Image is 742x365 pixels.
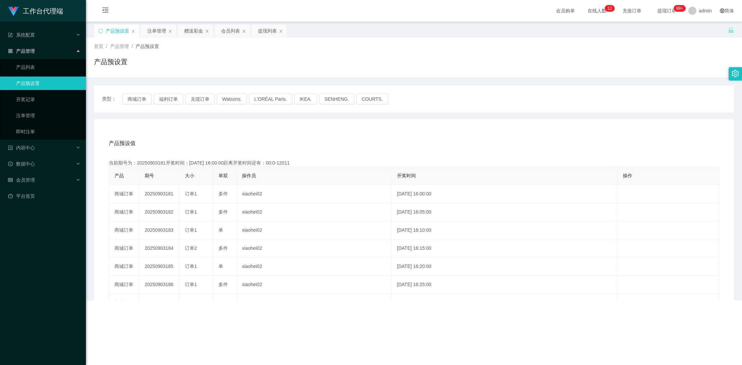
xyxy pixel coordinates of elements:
[237,258,392,276] td: xiaohei02
[8,178,13,182] i: 图标: table
[16,125,81,138] a: 即时注单
[139,258,180,276] td: 20250903185
[98,29,103,33] i: 图标: sync
[185,209,197,215] span: 订单1
[94,0,117,22] i: 图标: menu-fold
[8,7,19,16] img: logo.9652507e.png
[185,173,194,178] span: 大小
[109,276,139,294] td: 商城订单
[356,94,388,104] button: COURTS.
[237,239,392,258] td: xiaohei02
[109,185,139,203] td: 商城订单
[91,285,737,292] div: 2021
[294,94,317,104] button: IKEA.
[16,93,81,106] a: 开奖记录
[605,5,614,12] sup: 12
[23,0,63,22] h1: 工作台代理端
[392,221,617,239] td: [DATE] 16:10:00
[139,294,180,312] td: 20250903187
[106,25,129,37] div: 产品预设置
[109,258,139,276] td: 商城订单
[8,145,35,150] span: 内容中心
[218,300,223,305] span: 单
[114,173,124,178] span: 产品
[16,77,81,90] a: 产品预设置
[584,8,610,13] span: 在线人数
[607,5,610,12] p: 1
[221,25,240,37] div: 会员列表
[623,173,632,178] span: 操作
[237,294,392,312] td: xiaohei02
[279,29,283,33] i: 图标: close
[109,159,719,167] div: 当前期号为：20250903181开奖时间：[DATE] 16:00:00距离开奖时间还有：00:0-12011
[218,264,223,269] span: 单
[392,239,617,258] td: [DATE] 16:15:00
[139,276,180,294] td: 20250903186
[136,44,159,49] span: 产品预设置
[392,203,617,221] td: [DATE] 16:05:00
[185,94,215,104] button: 兑现订单
[185,245,197,251] span: 订单2
[8,48,35,54] span: 产品管理
[218,282,228,287] span: 多件
[8,162,13,166] i: 图标: check-circle-o
[654,8,680,13] span: 提现订单
[185,227,197,233] span: 订单1
[132,44,133,49] span: /
[110,44,129,49] span: 产品管理
[242,173,256,178] span: 操作员
[8,161,35,167] span: 数据中心
[94,57,128,67] h1: 产品预设置
[8,49,13,53] i: 图标: appstore-o
[109,294,139,312] td: 商城订单
[8,145,13,150] i: 图标: profile
[218,209,228,215] span: 多件
[610,5,612,12] p: 2
[319,94,354,104] button: SENHENG.
[185,191,197,196] span: 订单1
[139,239,180,258] td: 20250903184
[154,94,183,104] button: 福利订单
[674,5,686,12] sup: 1061
[122,94,152,104] button: 商城订单
[218,227,223,233] span: 单
[218,173,228,178] span: 单双
[237,276,392,294] td: xiaohei02
[139,203,180,221] td: 20250903182
[8,189,81,203] a: 图标: dashboard平台首页
[249,94,292,104] button: L'ORÉAL Paris.
[218,245,228,251] span: 多件
[217,94,247,104] button: Watsons.
[732,70,739,77] i: 图标: setting
[16,60,81,74] a: 产品列表
[94,44,103,49] span: 首页
[8,33,13,37] i: 图标: form
[392,276,617,294] td: [DATE] 16:25:00
[720,8,725,13] i: 图标: global
[242,29,246,33] i: 图标: close
[392,185,617,203] td: [DATE] 16:00:00
[109,139,136,147] span: 产品预设值
[8,8,63,13] a: 工作台代理端
[102,94,122,104] span: 类型：
[397,173,416,178] span: 开奖时间
[218,191,228,196] span: 多件
[185,300,197,305] span: 订单2
[145,173,154,178] span: 期号
[184,25,203,37] div: 赠送彩金
[185,264,197,269] span: 订单1
[237,221,392,239] td: xiaohei02
[109,203,139,221] td: 商城订单
[237,185,392,203] td: xiaohei02
[109,221,139,239] td: 商城订单
[728,27,734,33] i: 图标: unlock
[8,177,35,183] span: 会员管理
[131,29,135,33] i: 图标: close
[8,32,35,38] span: 系统配置
[109,239,139,258] td: 商城订单
[185,282,197,287] span: 订单1
[205,29,209,33] i: 图标: close
[16,109,81,122] a: 注单管理
[106,44,107,49] span: /
[139,185,180,203] td: 20250903181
